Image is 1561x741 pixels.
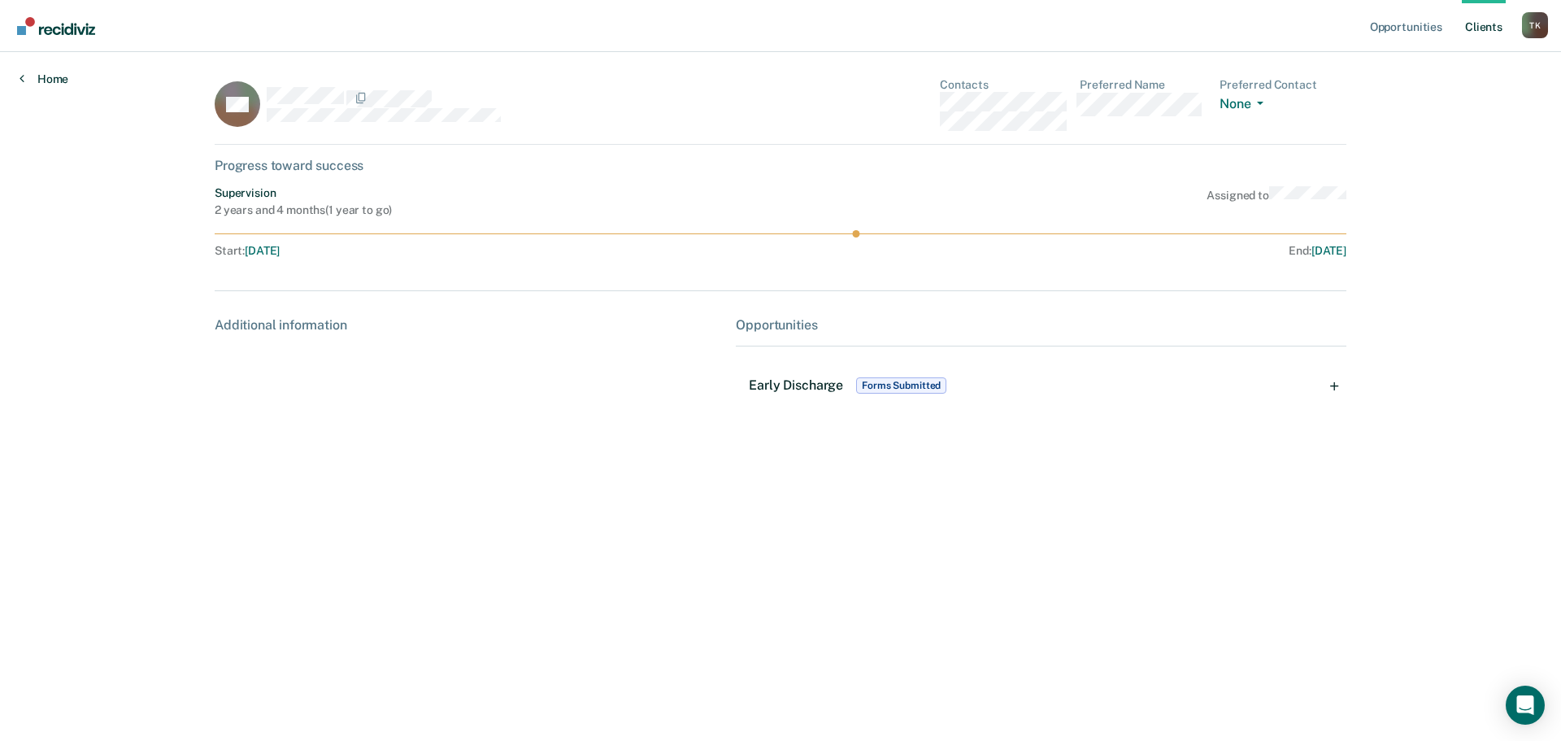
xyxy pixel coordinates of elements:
div: 2 years and 4 months ( 1 year to go ) [215,203,392,217]
span: Early Discharge [749,377,843,393]
div: Progress toward success [215,158,1346,173]
dt: Preferred Contact [1220,78,1346,92]
div: Assigned to [1207,186,1346,217]
span: Forms Submitted [856,377,946,394]
div: End : [788,244,1346,258]
div: T K [1522,12,1548,38]
div: Open Intercom Messenger [1506,686,1545,725]
dt: Contacts [940,78,1067,92]
div: Additional information [215,317,723,333]
div: Opportunities [736,317,1346,333]
dt: Preferred Name [1080,78,1207,92]
button: Profile dropdown button [1522,12,1548,38]
a: Home [20,72,68,86]
span: [DATE] [245,244,280,257]
div: Start : [215,244,781,258]
button: None [1220,96,1270,115]
img: Recidiviz [17,17,95,35]
span: [DATE] [1311,244,1346,257]
div: Supervision [215,186,392,200]
div: Early DischargeForms Submitted [736,360,1346,412]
